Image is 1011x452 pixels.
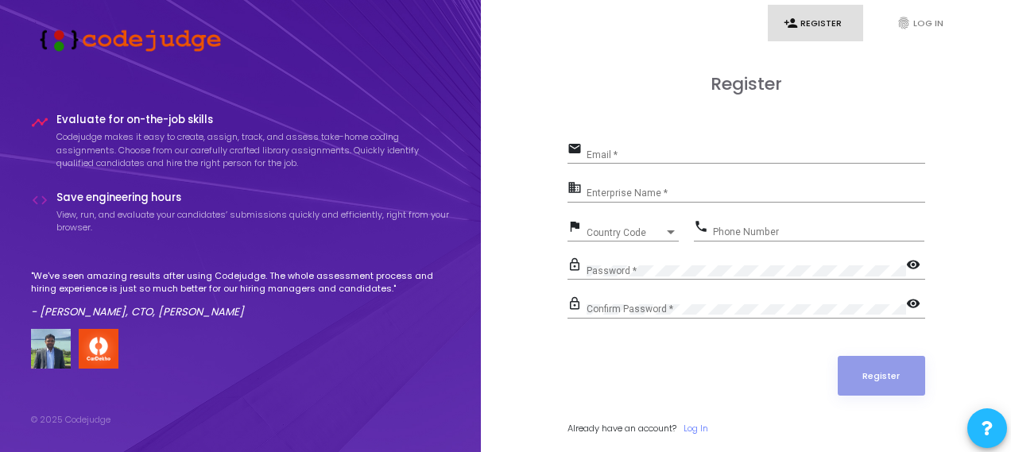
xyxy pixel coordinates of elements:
img: company-logo [79,329,118,369]
a: fingerprintLog In [881,5,976,42]
i: person_add [784,16,798,30]
p: "We've seen amazing results after using Codejudge. The whole assessment process and hiring experi... [31,269,451,296]
em: - [PERSON_NAME], CTO, [PERSON_NAME] [31,304,244,319]
mat-icon: visibility [906,296,925,315]
img: user image [31,329,71,369]
a: person_addRegister [768,5,863,42]
p: Codejudge makes it easy to create, assign, track, and assess take-home coding assignments. Choose... [56,130,451,170]
h4: Save engineering hours [56,191,451,204]
h4: Evaluate for on-the-job skills [56,114,451,126]
span: Country Code [587,228,664,238]
input: Enterprise Name [587,188,925,199]
p: View, run, and evaluate your candidates’ submissions quickly and efficiently, right from your bro... [56,208,451,234]
mat-icon: lock_outline [567,296,587,315]
div: © 2025 Codejudge [31,413,110,427]
i: fingerprint [897,16,911,30]
mat-icon: lock_outline [567,257,587,276]
i: timeline [31,114,48,131]
span: Already have an account? [567,422,676,435]
input: Email [587,149,925,160]
i: code [31,191,48,209]
mat-icon: phone [694,218,713,238]
mat-icon: email [567,141,587,160]
button: Register [838,356,925,396]
a: Log In [684,422,708,435]
mat-icon: flag [567,218,587,238]
mat-icon: business [567,180,587,199]
h3: Register [567,74,925,95]
input: Phone Number [713,226,924,238]
mat-icon: visibility [906,257,925,276]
